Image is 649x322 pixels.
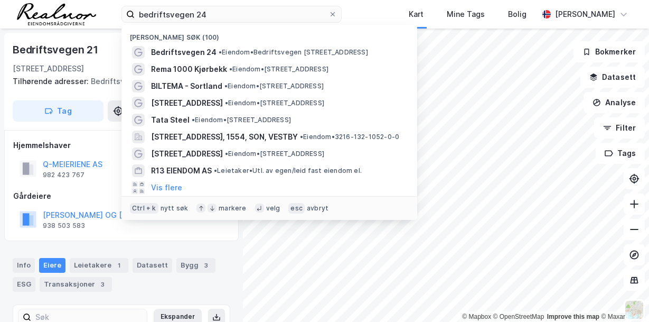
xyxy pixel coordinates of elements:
[219,204,246,213] div: markere
[219,48,222,56] span: •
[288,203,305,214] div: esc
[151,114,190,126] span: Tata Steel
[151,181,182,194] button: Vis flere
[13,190,230,203] div: Gårdeiere
[214,167,217,174] span: •
[300,133,399,141] span: Eiendom • 3216-132-1052-0-0
[493,313,544,320] a: OpenStreetMap
[596,143,645,164] button: Tags
[151,46,217,59] span: Bedriftsvegen 24
[151,63,227,76] span: Rema 1000 Kjørbekk
[135,6,328,22] input: Søk på adresse, matrikkel, gårdeiere, leietakere eller personer
[225,150,324,158] span: Eiendom • [STREET_ADDRESS]
[133,258,172,273] div: Datasett
[13,41,100,58] div: Bedriftsvegen 21
[573,41,645,62] button: Bokmerker
[555,8,615,21] div: [PERSON_NAME]
[192,116,195,124] span: •
[13,139,230,152] div: Hjemmelshaver
[447,8,485,21] div: Mine Tags
[114,260,124,271] div: 1
[13,62,84,75] div: [STREET_ADDRESS]
[151,164,212,177] span: R13 EIENDOM AS
[121,25,417,44] div: [PERSON_NAME] søk (100)
[13,75,222,88] div: Bedriftsvegen 17
[225,150,228,158] span: •
[176,258,215,273] div: Bygg
[13,258,35,273] div: Info
[13,277,35,292] div: ESG
[43,222,85,230] div: 938 503 583
[225,99,228,107] span: •
[594,117,645,139] button: Filter
[508,8,526,21] div: Bolig
[224,82,228,90] span: •
[596,271,649,322] iframe: Chat Widget
[596,271,649,322] div: Kontrollprogram for chat
[13,100,104,122] button: Tag
[229,65,232,73] span: •
[192,116,291,124] span: Eiendom • [STREET_ADDRESS]
[43,171,84,179] div: 982 423 767
[225,99,324,107] span: Eiendom • [STREET_ADDRESS]
[547,313,599,320] a: Improve this map
[17,3,96,25] img: realnor-logo.934646d98de889bb5806.png
[130,203,158,214] div: Ctrl + k
[584,92,645,113] button: Analyse
[307,204,328,213] div: avbryt
[151,97,223,109] span: [STREET_ADDRESS]
[151,148,223,160] span: [STREET_ADDRESS]
[219,48,368,57] span: Eiendom • Bedriftsvegen [STREET_ADDRESS]
[151,80,222,93] span: BILTEMA - Sortland
[580,67,645,88] button: Datasett
[161,204,189,213] div: nytt søk
[70,258,128,273] div: Leietakere
[214,167,362,175] span: Leietaker • Utl. av egen/leid fast eiendom el.
[201,260,211,271] div: 3
[40,277,112,292] div: Transaksjoner
[462,313,491,320] a: Mapbox
[300,133,303,141] span: •
[97,279,108,290] div: 3
[39,258,65,273] div: Eiere
[13,77,91,86] span: Tilhørende adresser:
[266,204,280,213] div: velg
[409,8,424,21] div: Kart
[151,131,298,143] span: [STREET_ADDRESS], 1554, SON, VESTBY
[224,82,324,90] span: Eiendom • [STREET_ADDRESS]
[229,65,328,73] span: Eiendom • [STREET_ADDRESS]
